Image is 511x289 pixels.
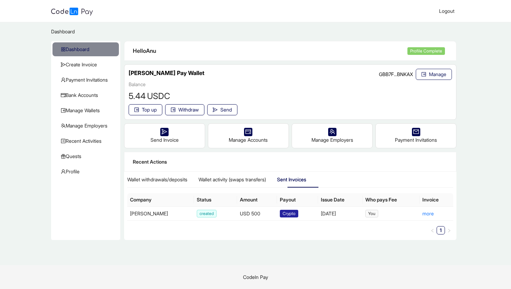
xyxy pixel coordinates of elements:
th: Amount [237,193,277,207]
button: walletManage [416,69,452,80]
button: walletWithdraw [165,104,204,115]
span: wallet [61,108,66,113]
span: Quests [61,149,113,163]
button: right [445,226,453,234]
div: Manage Employers [292,124,372,148]
span: left [430,229,435,233]
th: Company [127,193,194,207]
span: mail [413,129,419,134]
span: Profile [61,165,113,179]
div: Payment Invitations [376,124,456,148]
span: USDC [147,90,170,103]
a: more [422,210,434,216]
span: profile [61,139,66,143]
span: Create Invoice [61,58,113,72]
button: walletTop up [129,104,162,115]
span: user [61,169,66,174]
span: Crypto [280,210,298,217]
button: left [428,226,437,234]
div: Recent Actions [133,158,448,166]
span: send [213,107,218,112]
th: Issue Date [318,193,363,207]
td: [DATE] [318,207,363,221]
button: sendSend [207,104,237,115]
span: send [162,129,167,134]
span: credit-card [61,93,66,98]
span: Send [220,106,232,114]
span: Manage Wallets [61,104,113,117]
span: Withdraw [178,106,199,114]
span: Anu [146,47,156,54]
span: team [61,123,66,128]
h3: [PERSON_NAME] Pay Wallet [129,69,204,78]
div: Balance [129,81,170,88]
span: team [330,129,335,134]
span: Logout [439,8,454,14]
th: Who pays Fee [363,193,420,207]
span: Top up [142,106,157,114]
span: appstore [61,47,66,52]
li: 1 [437,226,445,234]
span: send [61,62,66,67]
img: logo [51,8,93,16]
span: 5 [129,91,133,101]
span: Manage Employers [61,119,113,133]
div: Wallet activity (swaps transfers) [198,176,266,183]
span: wallet [171,107,176,112]
span: You [365,210,378,217]
span: [PERSON_NAME] [130,210,168,216]
span: GBB7F...BNKAX [379,71,413,77]
a: walletManage [416,71,452,77]
span: wallet [421,72,426,77]
span: .44 [133,91,146,101]
th: Status [194,193,237,207]
span: wallet [134,107,139,112]
li: Next Page [445,226,453,234]
span: right [447,229,451,233]
div: Sent Invoices [277,176,306,183]
span: Payment Invitations [61,73,113,87]
div: Hello [133,47,408,55]
span: user-add [61,77,66,82]
span: USD 500 [240,210,260,216]
span: created [197,210,217,217]
span: Profile Complete [407,47,445,55]
th: Payout [277,193,318,207]
span: Manage [429,71,446,78]
a: Profile Complete [407,47,448,55]
span: Bank Accounts [61,88,113,102]
span: Dashboard [61,42,113,56]
span: gift [61,154,66,159]
div: Send Invoice [124,124,205,148]
a: 1 [437,226,445,234]
div: Wallet withdrawals/deposits [127,176,187,183]
span: Dashboard [51,28,75,34]
th: Invoice [420,193,453,207]
li: Previous Page [428,226,437,234]
span: credit-card [245,129,251,134]
span: Recent Activities [61,134,113,148]
div: Manage Accounts [208,124,289,148]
